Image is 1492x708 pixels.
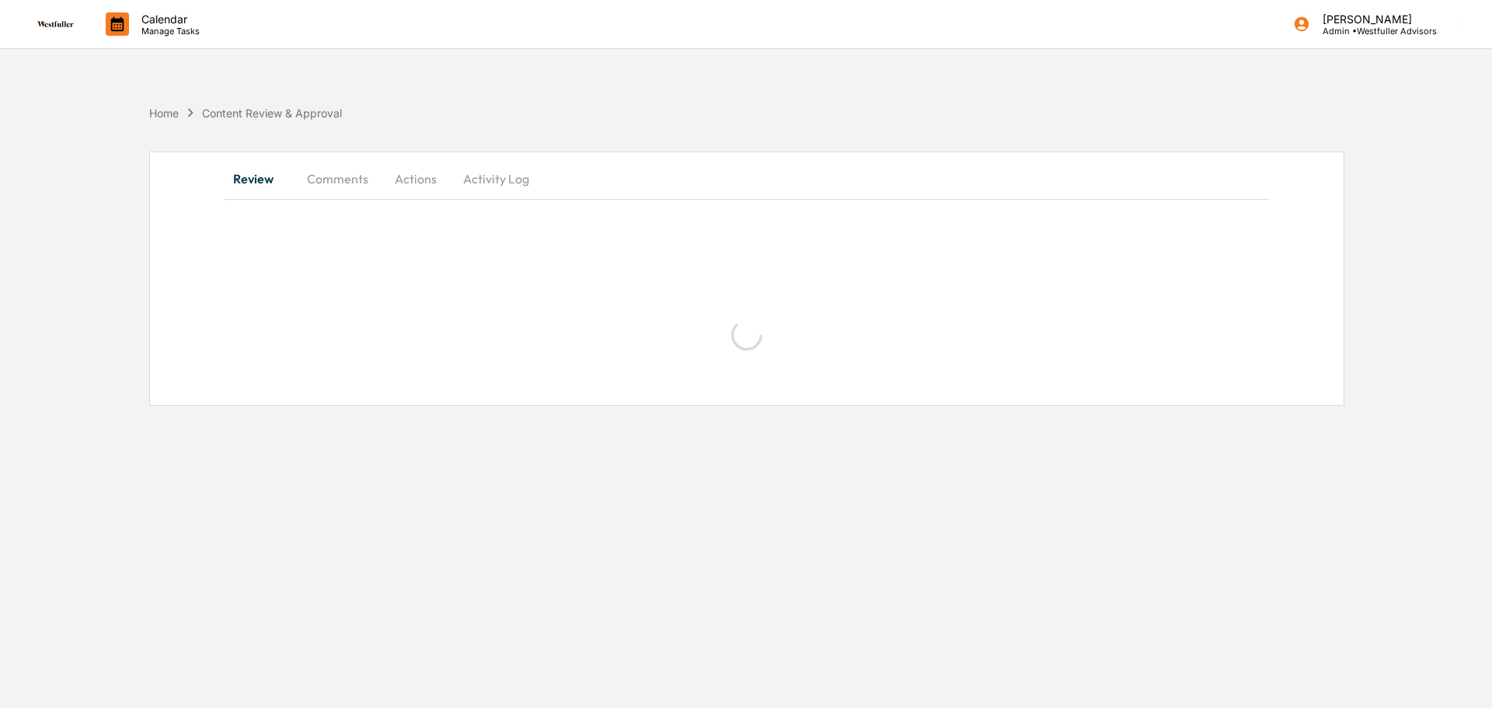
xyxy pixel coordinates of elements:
[381,160,451,197] button: Actions
[129,26,207,37] p: Manage Tasks
[225,160,295,197] button: Review
[202,106,342,120] div: Content Review & Approval
[1310,12,1437,26] p: [PERSON_NAME]
[1310,26,1437,37] p: Admin • Westfuller Advisors
[149,106,179,120] div: Home
[37,21,75,27] img: logo
[225,160,1269,197] div: secondary tabs example
[129,12,207,26] p: Calendar
[451,160,542,197] button: Activity Log
[295,160,381,197] button: Comments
